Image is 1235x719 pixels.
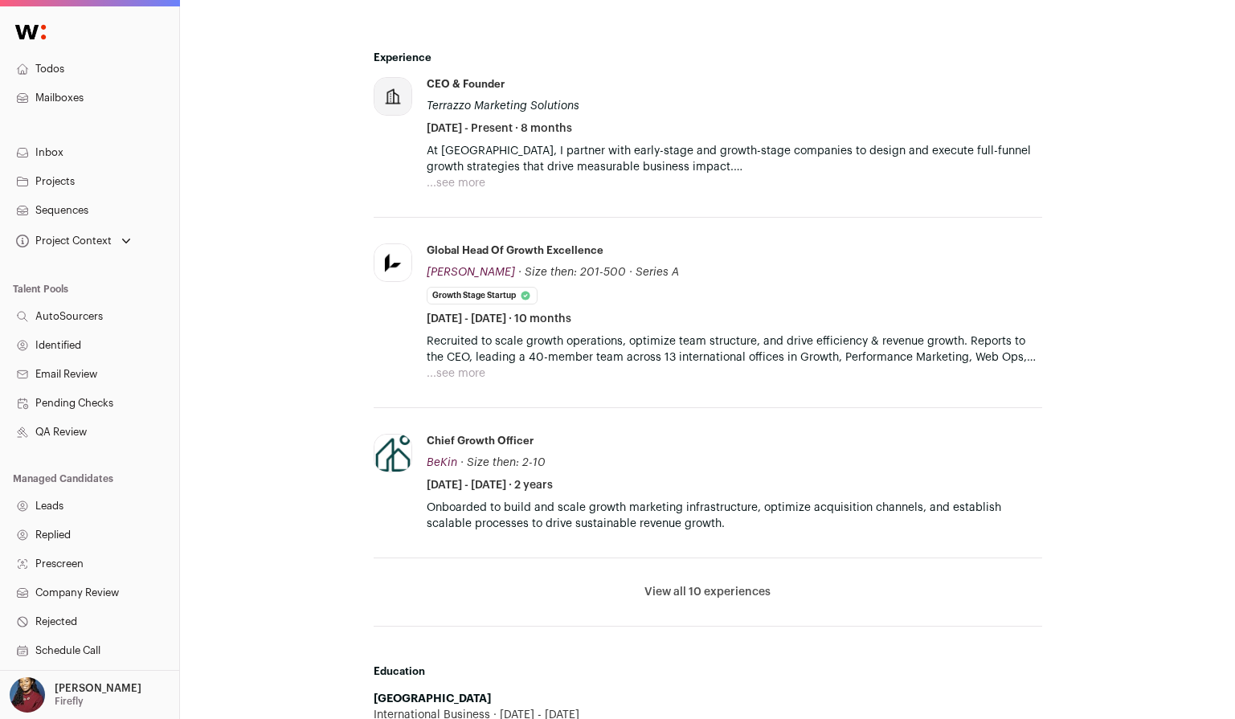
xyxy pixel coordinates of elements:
[427,121,572,137] span: [DATE] - Present · 8 months
[374,693,491,705] strong: [GEOGRAPHIC_DATA]
[427,477,553,493] span: [DATE] - [DATE] · 2 years
[13,230,134,252] button: Open dropdown
[427,333,1042,366] p: Recruited to scale growth operations, optimize team structure, and drive efficiency & revenue gro...
[644,584,771,600] button: View all 10 experiences
[518,267,626,278] span: · Size then: 201-500
[6,16,55,48] img: Wellfound
[13,235,112,247] div: Project Context
[374,78,411,115] img: company-logo-placeholder-414d4e2ec0e2ddebbe968bf319fdfe5acfe0c9b87f798d344e800bc9a89632a0.png
[460,457,546,468] span: · Size then: 2-10
[427,366,485,382] button: ...see more
[55,682,141,695] p: [PERSON_NAME]
[427,311,571,327] span: [DATE] - [DATE] · 10 months
[55,695,84,708] p: Firefly
[374,435,411,472] img: 1d158cc267e04f6a7167846b639f705d742cde3a78fa223624b2c85961d29a4b.jpg
[10,677,45,713] img: 10010497-medium_jpg
[427,434,534,448] div: Chief Growth Officer
[636,267,679,278] span: Series A
[427,267,515,278] span: [PERSON_NAME]
[427,243,603,258] div: Global Head of Growth Excellence
[374,244,411,281] img: 9f28746e5b53fe01490c98095b59aad1ff2fdac8b461b39115683d262df8e204.jpg
[427,143,1042,175] p: At [GEOGRAPHIC_DATA], I partner with early-stage and growth-stage companies to design and execute...
[427,500,1042,532] p: Onboarded to build and scale growth marketing infrastructure, optimize acquisition channels, and ...
[374,665,1042,678] h2: Education
[427,100,579,112] span: Terrazzo Marketing Solutions
[427,77,505,92] div: CEO & Founder
[427,287,538,304] li: Growth Stage Startup
[6,677,145,713] button: Open dropdown
[629,264,632,280] span: ·
[427,175,485,191] button: ...see more
[427,457,457,468] span: BeKin
[374,51,1042,64] h2: Experience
